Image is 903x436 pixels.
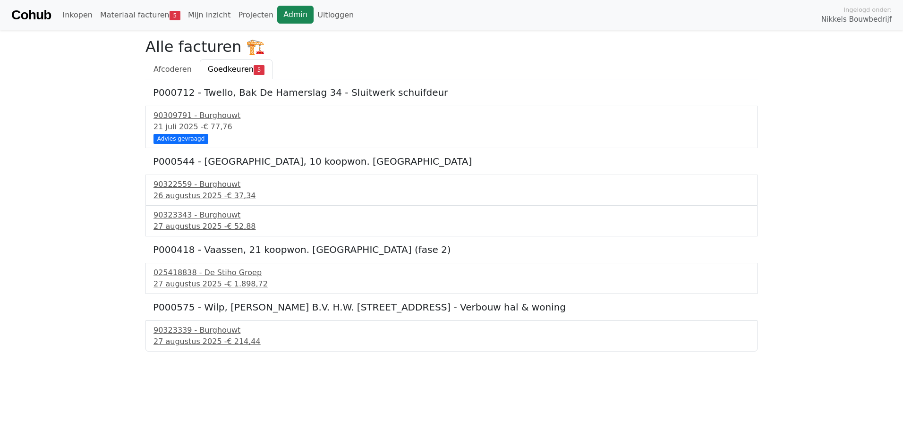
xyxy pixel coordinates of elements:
[277,6,314,24] a: Admin
[153,210,750,221] div: 90323343 - Burghouwt
[843,5,892,14] span: Ingelogd onder:
[200,59,273,79] a: Goedkeuren5
[314,6,358,25] a: Uitloggen
[153,190,750,201] div: 26 augustus 2025 -
[153,325,750,336] div: 90323339 - Burghouwt
[821,14,892,25] span: Nikkels Bouwbedrijf
[153,121,750,133] div: 21 juli 2025 -
[234,6,277,25] a: Projecten
[145,38,758,56] h2: Alle facturen 🏗️
[227,337,260,346] span: € 214,44
[153,267,750,278] div: 025418838 - De Stiho Groep
[153,65,192,74] span: Afcoderen
[153,179,750,201] a: 90322559 - Burghouwt26 augustus 2025 -€ 37,34
[153,325,750,347] a: 90323339 - Burghouwt27 augustus 2025 -€ 214,44
[227,222,256,231] span: € 52,88
[227,191,256,200] span: € 37,34
[153,267,750,290] a: 025418838 - De Stiho Groep27 augustus 2025 -€ 1.898,72
[96,6,184,25] a: Materiaal facturen5
[254,65,264,75] span: 5
[170,11,180,20] span: 5
[153,179,750,190] div: 90322559 - Burghouwt
[153,110,750,143] a: 90309791 - Burghouwt21 juli 2025 -€ 77,76 Advies gevraagd
[204,122,232,131] span: € 77,76
[153,87,750,98] h5: P000712 - Twello, Bak De Hamerslag 34 - Sluitwerk schuifdeur
[11,4,51,26] a: Cohub
[153,278,750,290] div: 27 augustus 2025 -
[59,6,96,25] a: Inkopen
[153,110,750,121] div: 90309791 - Burghouwt
[153,302,750,313] h5: P000575 - Wilp, [PERSON_NAME] B.V. H.W. [STREET_ADDRESS] - Verbouw hal & woning
[153,156,750,167] h5: P000544 - [GEOGRAPHIC_DATA], 10 koopwon. [GEOGRAPHIC_DATA]
[153,244,750,255] h5: P000418 - Vaassen, 21 koopwon. [GEOGRAPHIC_DATA] (fase 2)
[153,210,750,232] a: 90323343 - Burghouwt27 augustus 2025 -€ 52,88
[153,221,750,232] div: 27 augustus 2025 -
[227,279,268,288] span: € 1.898,72
[184,6,235,25] a: Mijn inzicht
[153,336,750,347] div: 27 augustus 2025 -
[153,134,208,143] div: Advies gevraagd
[145,59,200,79] a: Afcoderen
[208,65,254,74] span: Goedkeuren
